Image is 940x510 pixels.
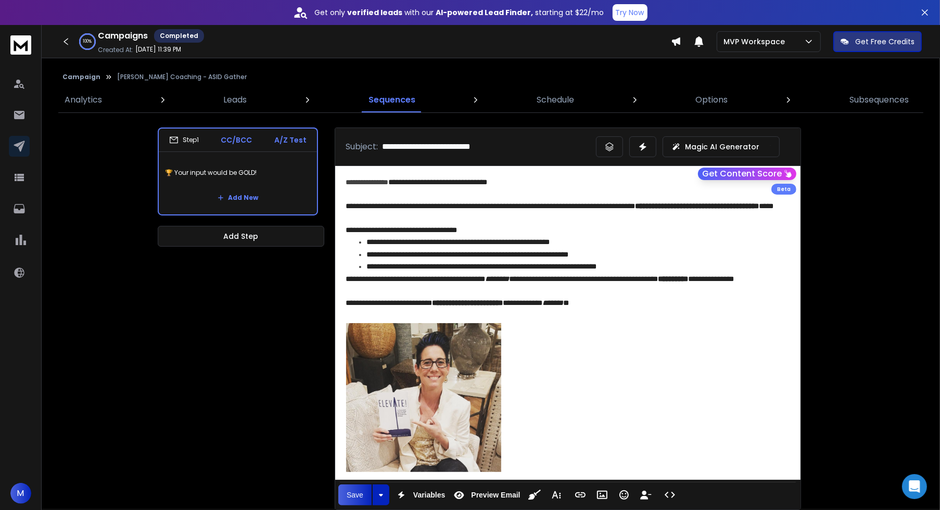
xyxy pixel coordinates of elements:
p: Analytics [65,94,102,106]
button: Insert Image (⌘P) [592,484,612,505]
span: Preview Email [469,491,522,500]
div: Completed [154,29,204,43]
a: Analytics [58,87,108,112]
p: Subject: [346,141,378,153]
button: Code View [660,484,680,505]
p: 100 % [83,39,92,45]
button: Insert Link (⌘K) [570,484,590,505]
li: Step1CC/BCCA/Z Test🏆 Your input would be GOLD!Add New [158,127,318,215]
div: Beta [771,184,796,195]
p: [PERSON_NAME] Coaching - ASID Gather [117,73,247,81]
button: Save [338,484,372,505]
p: [DATE] 11:39 PM [135,45,181,54]
a: Sequences [362,87,422,112]
p: MVP Workspace [723,36,789,47]
a: Leads [217,87,253,112]
button: Add Step [158,226,324,247]
p: Created At: [98,46,133,54]
p: Try Now [616,7,644,18]
p: Options [696,94,728,106]
a: Subsequences [843,87,915,112]
div: Step 1 [169,135,199,145]
h1: Campaigns [98,30,148,42]
strong: verified leads [348,7,403,18]
p: 🏆 Your input would be GOLD! [165,158,311,187]
p: Magic AI Generator [685,142,759,152]
p: A/Z Test [274,135,307,145]
button: Get Content Score [698,168,796,180]
a: Options [690,87,734,112]
p: Sequences [369,94,415,106]
img: logo [10,35,31,55]
button: Preview Email [449,484,522,505]
button: M [10,483,31,504]
button: Variables [391,484,448,505]
p: Get Free Credits [855,36,914,47]
a: Schedule [530,87,580,112]
button: Emoticons [614,484,634,505]
strong: AI-powered Lead Finder, [436,7,533,18]
p: Schedule [537,94,574,106]
button: Magic AI Generator [663,136,780,157]
div: Open Intercom Messenger [902,474,927,499]
p: CC/BCC [221,135,252,145]
button: More Text [547,484,566,505]
p: Subsequences [849,94,909,106]
button: Try Now [613,4,647,21]
button: Clean HTML [525,484,544,505]
button: Get Free Credits [833,31,922,52]
p: Get only with our starting at $22/mo [315,7,604,18]
span: Variables [411,491,448,500]
p: Leads [223,94,247,106]
button: Campaign [62,73,100,81]
button: Insert Unsubscribe Link [636,484,656,505]
button: Add New [209,187,266,208]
